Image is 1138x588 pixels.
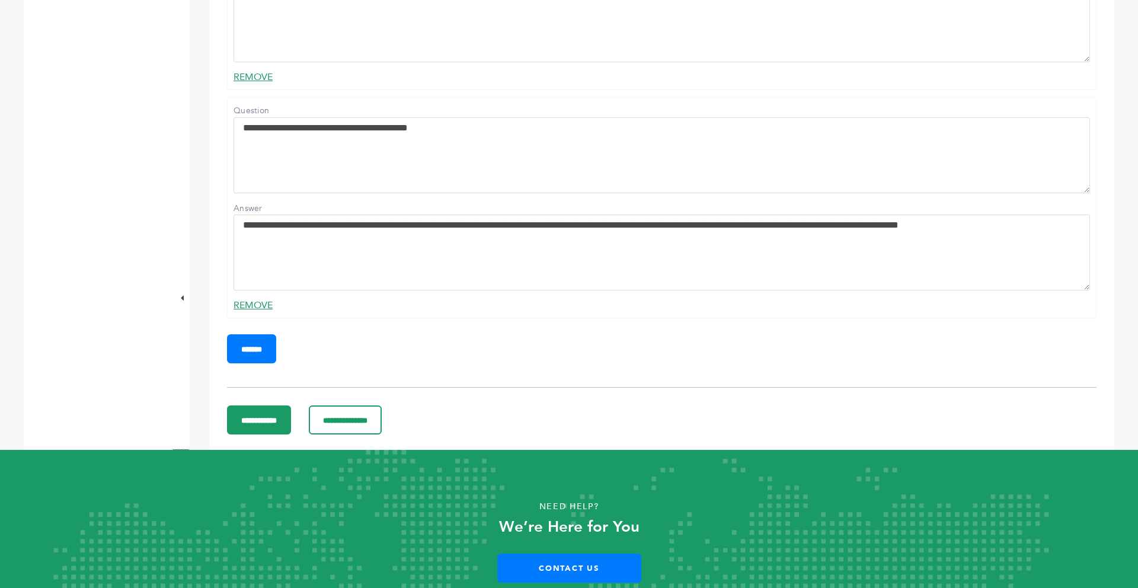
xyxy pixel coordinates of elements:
[497,554,641,583] a: Contact Us
[57,498,1081,516] p: Need Help?
[234,203,317,215] label: Answer
[234,71,273,84] a: REMOVE
[234,105,317,117] label: Question
[234,299,273,312] a: REMOVE
[499,516,640,538] strong: We’re Here for You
